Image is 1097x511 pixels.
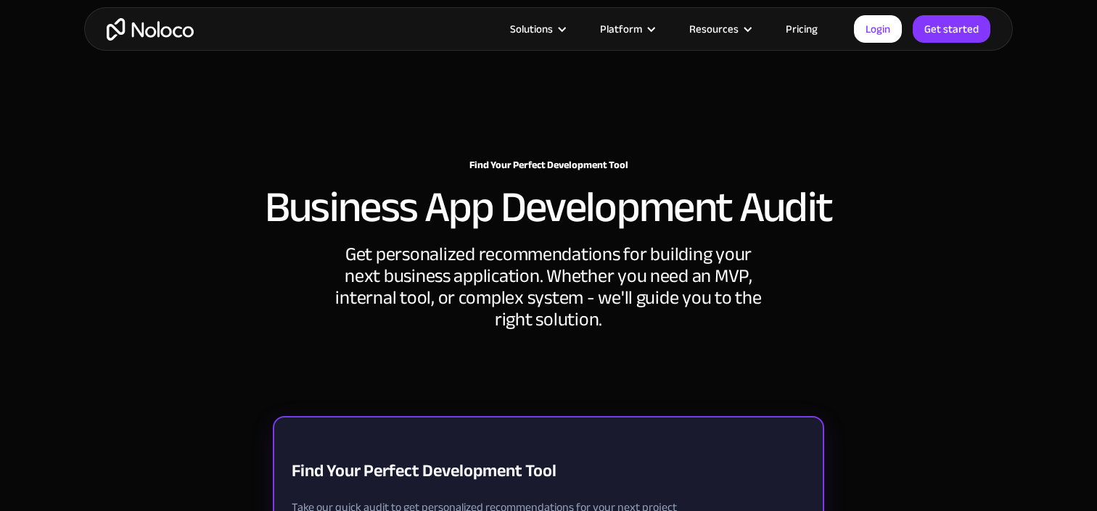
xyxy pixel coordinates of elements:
div: Solutions [510,20,553,38]
div: Solutions [492,20,582,38]
div: Resources [689,20,739,38]
a: Get started [913,15,990,43]
a: home [107,18,194,41]
div: Platform [600,20,642,38]
div: Get personalized recommendations for building your next business application. Whether you need an... [331,244,766,331]
div: Platform [582,20,671,38]
a: Login [854,15,902,43]
strong: Find Your Perfect Development Tool [469,155,628,175]
h1: Find Your Perfect Development Tool [292,449,805,493]
h2: Business App Development Audit [265,186,833,229]
a: Pricing [768,20,836,38]
div: Resources [671,20,768,38]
